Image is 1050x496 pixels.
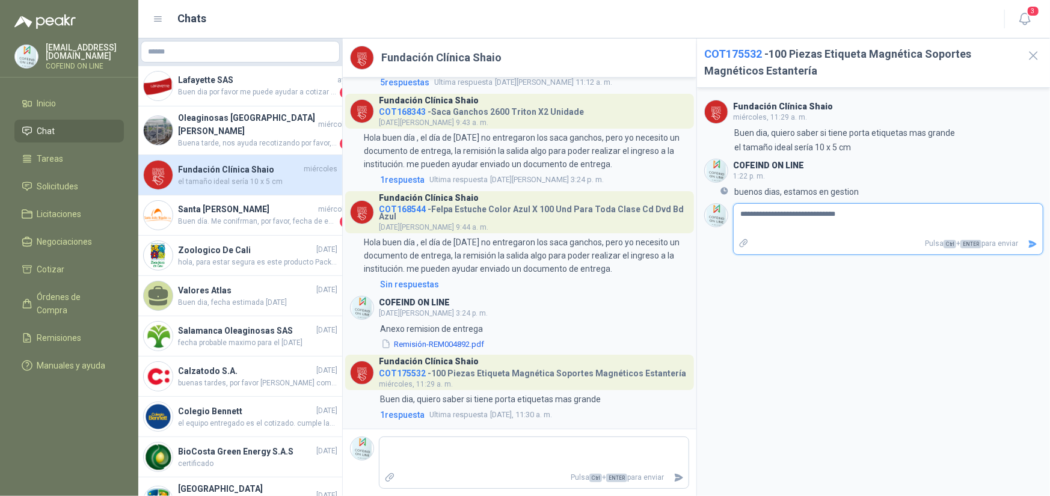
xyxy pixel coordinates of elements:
span: [DATE][PERSON_NAME] 9:44 a. m. [379,223,488,231]
a: 5respuestasUltima respuesta[DATE][PERSON_NAME] 11:12 a. m. [378,76,689,89]
button: Enviar [1023,233,1043,254]
span: Buen dia, fecha estimada [DATE] [178,297,337,308]
p: Hola buen día , el día de [DATE] no entregaron los saca ganchos, pero yo necesito un documento de... [364,131,689,171]
button: Remisión-REM004892.pdf [380,338,485,351]
span: Chat [37,124,55,138]
span: COT168343 [379,107,426,117]
p: el tamaño ideal sería 10 x 5 cm [734,141,851,154]
img: Company Logo [144,362,173,391]
button: 3 [1015,8,1036,30]
span: [DATE] [316,244,337,256]
h4: Salamanca Oleaginosas SAS [178,324,314,337]
p: Pulsa + para enviar [754,233,1023,254]
span: COT175532 [379,369,426,378]
h3: Fundación Clínica Shaio [379,97,479,104]
a: Inicio [14,92,124,115]
a: Remisiones [14,326,124,349]
h4: Zoologico De Cali [178,243,314,257]
span: Solicitudes [37,180,79,193]
span: [DATE][PERSON_NAME] 3:24 p. m. [379,309,488,317]
p: COFEIND ON LINE [46,63,124,70]
span: Ctrl [944,240,956,248]
span: el tamaño ideal sería 10 x 5 cm [178,176,337,188]
div: Sin respuestas [380,278,439,291]
img: Company Logo [705,204,728,227]
h4: Calzatodo S.A. [178,364,314,378]
span: Ultima respuesta [429,409,488,421]
a: Company LogoBioCosta Green Energy S.A.S[DATE]certificado [138,437,342,477]
a: Cotizar [14,258,124,281]
p: Anexo remision de entrega [380,322,485,335]
a: Company LogoZoologico De Cali[DATE]hola, para estar segura es este producto Pack5 Batería Litio 3... [138,236,342,276]
a: Company LogoSalamanca Oleaginosas SAS[DATE]fecha probable maximo para el [DATE] [138,316,342,357]
span: 1:22 p. m. [733,172,765,180]
span: 2 [340,87,352,99]
img: Company Logo [144,241,173,270]
img: Company Logo [351,296,373,319]
label: Adjuntar archivos [379,467,400,488]
img: Company Logo [705,100,728,123]
span: Manuales y ayuda [37,359,106,372]
img: Company Logo [351,361,373,384]
h2: - 100 Piezas Etiqueta Magnética Soportes Magnéticos Estantería [704,46,1017,80]
span: ayer [337,75,352,86]
h4: Santa [PERSON_NAME] [178,203,316,216]
img: Company Logo [15,45,38,68]
span: Tareas [37,152,64,165]
span: Órdenes de Compra [37,290,112,317]
span: [DATE], 11:30 a. m. [429,409,552,421]
h3: Fundación Clínica Shaio [733,103,833,110]
h4: Valores Atlas [178,284,314,297]
a: 1respuestaUltima respuesta[DATE][PERSON_NAME] 3:24 p. m. [378,173,689,186]
img: Company Logo [144,161,173,189]
span: 1 [340,138,352,150]
h3: Fundación Clínica Shaio [379,195,479,201]
span: fecha probable maximo para el [DATE] [178,337,337,349]
a: Valores Atlas[DATE]Buen dia, fecha estimada [DATE] [138,276,342,316]
h3: Fundación Clínica Shaio [379,358,479,365]
h3: COFEIND ON LINE [379,299,450,306]
span: miércoles [304,164,337,175]
img: Company Logo [144,201,173,230]
span: buenas tardes, por favor [PERSON_NAME] como el que esta en la foto [178,378,337,389]
img: Company Logo [351,437,373,460]
span: [DATE] [316,325,337,336]
span: miércoles [318,204,352,215]
img: Company Logo [351,100,373,123]
p: buenos dias, estamos en gestion [734,185,859,198]
img: Company Logo [705,159,728,182]
span: Ctrl [589,474,602,482]
h1: Chats [178,10,207,27]
p: Pulsa + para enviar [400,467,669,488]
h4: - Felpa Estuche Color Azul X 100 Und Para Toda Clase Cd Dvd Bd Azul [379,201,689,219]
a: Solicitudes [14,175,124,198]
a: Company LogoCalzatodo S.A.[DATE]buenas tardes, por favor [PERSON_NAME] como el que esta en la foto [138,357,342,397]
img: Company Logo [144,322,173,351]
a: Chat [14,120,124,142]
img: Company Logo [144,72,173,100]
span: [DATE] [316,405,337,417]
img: Logo peakr [14,14,76,29]
span: [DATE] [316,365,337,376]
span: 1 respuesta [380,408,425,421]
span: [DATE] [316,445,337,457]
span: ENTER [960,240,981,248]
label: Adjuntar archivos [734,233,754,254]
span: 1 [340,216,352,228]
img: Company Logo [351,201,373,224]
h4: - Saca Ganchos 2600 Triton X2 Unidade [379,104,584,115]
h4: BioCosta Green Energy S.A.S [178,445,314,458]
h4: Fundación Clínica Shaio [178,163,301,176]
img: Company Logo [144,442,173,471]
span: COT168544 [379,204,426,214]
h3: COFEIND ON LINE [733,162,804,169]
span: miércoles, 11:29 a. m. [379,380,453,388]
span: Buen día. Me conifrman, por favor, fecha de entrega. Gracias [178,216,337,228]
span: 3 [1027,5,1040,17]
span: miércoles [318,119,352,130]
span: Buena tarde, nos ayuda recotizando por favor, quedo atenta [178,138,337,150]
span: certificado [178,458,337,470]
button: Enviar [669,467,689,488]
a: Company LogoColegio Bennett[DATE]el equipo entregado es el cotizado. cumple las caracteriscas env... [138,397,342,437]
span: [DATE][PERSON_NAME] 11:12 a. m. [434,76,612,88]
